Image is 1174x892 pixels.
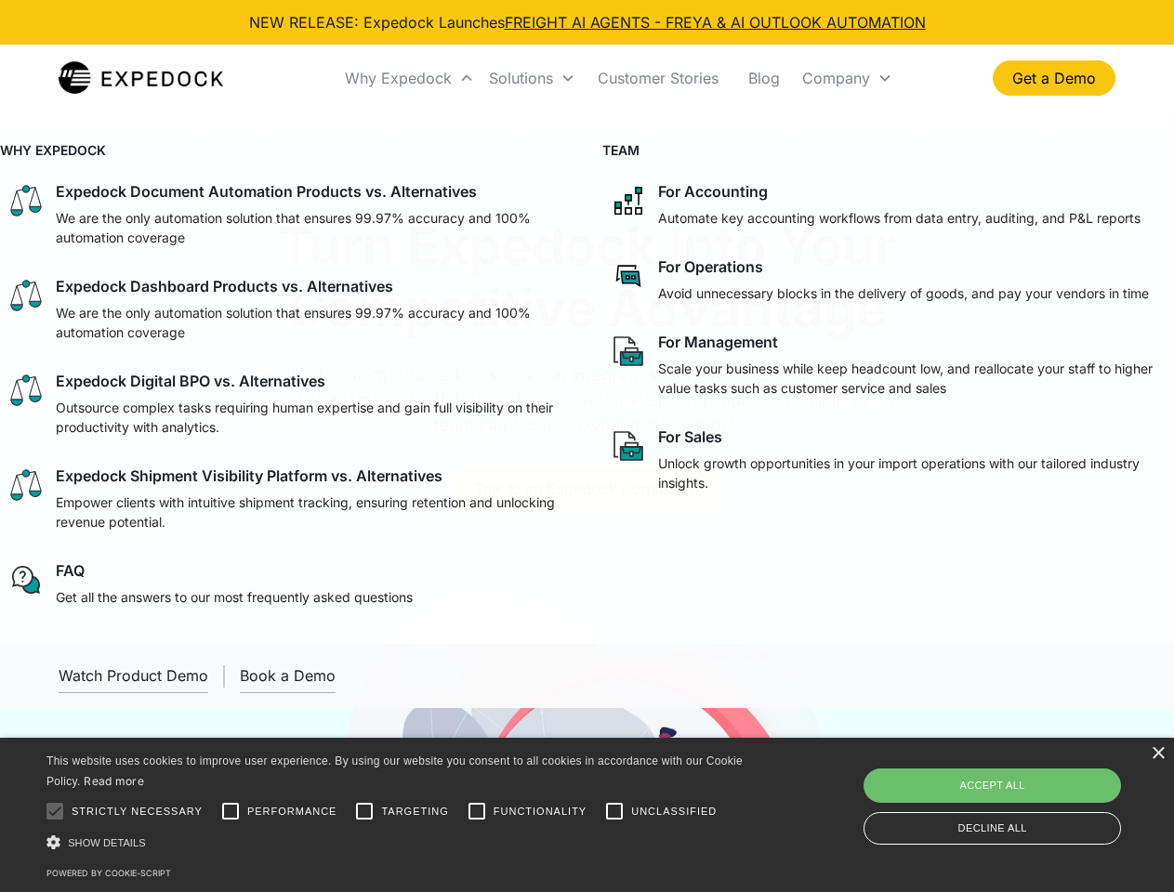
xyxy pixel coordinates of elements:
div: Why Expedock [345,69,452,87]
p: Automate key accounting workflows from data entry, auditing, and P&L reports [658,208,1141,228]
a: Get a Demo [993,60,1115,96]
p: We are the only automation solution that ensures 99.97% accuracy and 100% automation coverage [56,208,565,247]
a: home [59,59,223,97]
div: Solutions [481,46,583,110]
div: FAQ [56,561,85,580]
img: scale icon [7,372,45,409]
div: Solutions [489,69,553,87]
img: paper and bag icon [610,333,647,370]
span: Functionality [494,804,587,820]
p: We are the only automation solution that ensures 99.97% accuracy and 100% automation coverage [56,303,565,342]
div: For Operations [658,257,763,276]
a: Book a Demo [240,659,336,693]
a: Powered by cookie-script [46,868,171,878]
div: Expedock Digital BPO vs. Alternatives [56,372,325,390]
span: Show details [68,837,146,848]
p: Outsource complex tasks requiring human expertise and gain full visibility on their productivity ... [56,398,565,437]
div: Watch Product Demo [59,666,208,685]
a: open lightbox [59,659,208,693]
div: Show details [46,833,749,852]
p: Get all the answers to our most frequently asked questions [56,587,413,607]
img: rectangular chat bubble icon [610,257,647,295]
p: Empower clients with intuitive shipment tracking, ensuring retention and unlocking revenue potent... [56,492,565,531]
img: regular chat bubble icon [7,561,45,598]
iframe: Chat Widget [864,691,1174,892]
p: Unlock growth opportunities in your import operations with our tailored industry insights. [658,453,1167,492]
span: Performance [247,804,337,820]
p: Scale your business while keep headcount low, and reallocate your staff to higher value tasks suc... [658,359,1167,398]
a: Blog [733,46,795,110]
img: paper and bag icon [610,427,647,465]
div: For Sales [658,427,722,446]
a: Read more [84,774,144,788]
div: Company [802,69,870,87]
div: For Management [658,333,778,351]
a: Customer Stories [583,46,733,110]
span: This website uses cookies to improve user experience. By using our website you consent to all coo... [46,754,743,789]
img: Expedock Logo [59,59,223,97]
div: Expedock Document Automation Products vs. Alternatives [56,182,477,201]
div: Book a Demo [240,666,336,685]
p: Avoid unnecessary blocks in the delivery of goods, and pay your vendors in time [658,283,1149,303]
div: Expedock Dashboard Products vs. Alternatives [56,277,393,295]
span: Strictly necessary [72,804,203,820]
div: Company [795,46,900,110]
div: NEW RELEASE: Expedock Launches [249,11,926,33]
a: FREIGHT AI AGENTS - FREYA & AI OUTLOOK AUTOMATION [505,13,926,32]
span: Targeting [381,804,448,820]
div: Why Expedock [337,46,481,110]
img: scale icon [7,277,45,314]
img: scale icon [7,466,45,504]
img: scale icon [7,182,45,219]
div: For Accounting [658,182,768,201]
img: network like icon [610,182,647,219]
div: Expedock Shipment Visibility Platform vs. Alternatives [56,466,442,485]
span: Unclassified [631,804,717,820]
